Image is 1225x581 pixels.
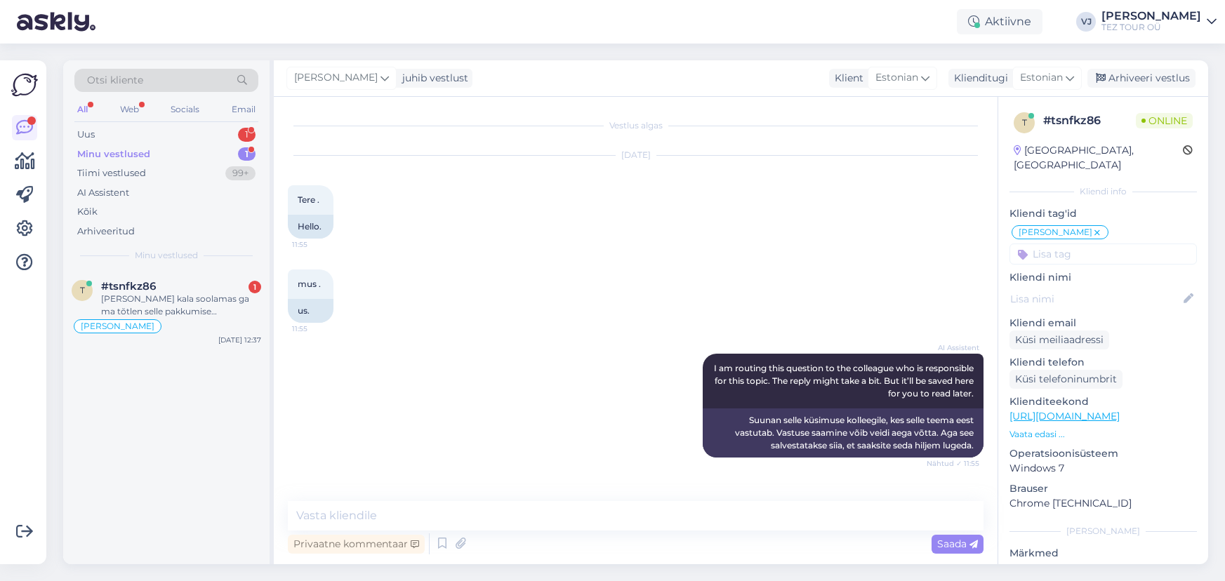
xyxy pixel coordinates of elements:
[298,279,321,289] span: mus .
[1009,410,1120,422] a: [URL][DOMAIN_NAME]
[1022,117,1027,128] span: t
[1101,11,1201,22] div: [PERSON_NAME]
[81,322,154,330] span: [PERSON_NAME]
[74,100,91,119] div: All
[957,9,1042,34] div: Aktiivne
[1009,316,1197,330] p: Kliendi email
[77,186,129,200] div: AI Assistent
[288,215,333,239] div: Hello.
[948,71,1008,86] div: Klienditugi
[1009,243,1197,265] input: Lisa tag
[238,147,256,161] div: 1
[1009,525,1197,537] div: [PERSON_NAME]
[249,281,261,293] div: 1
[1009,546,1197,561] p: Märkmed
[1043,112,1136,129] div: # tsnfkz86
[238,128,256,142] div: 1
[1009,185,1197,198] div: Kliendi info
[135,249,198,262] span: Minu vestlused
[117,100,142,119] div: Web
[875,70,918,86] span: Estonian
[288,119,984,132] div: Vestlus algas
[1014,143,1183,173] div: [GEOGRAPHIC_DATA], [GEOGRAPHIC_DATA]
[1009,355,1197,370] p: Kliendi telefon
[1136,113,1193,128] span: Online
[225,166,256,180] div: 99+
[292,323,345,334] span: 11:55
[927,342,979,353] span: AI Assistent
[77,128,95,142] div: Uus
[1009,446,1197,461] p: Operatsioonisüsteem
[77,166,146,180] div: Tiimi vestlused
[927,458,979,469] span: Nähtud ✓ 11:55
[1009,428,1197,441] p: Vaata edasi ...
[77,147,150,161] div: Minu vestlused
[294,70,378,86] span: [PERSON_NAME]
[168,100,202,119] div: Socials
[87,73,143,88] span: Otsi kliente
[703,408,984,458] div: Suunan selle küsimuse kolleegile, kes selle teema eest vastutab. Vastuse saamine võib veidi aega ...
[714,363,976,399] span: I am routing this question to the colleague who is responsible for this topic. The reply might ta...
[11,72,38,98] img: Askly Logo
[1009,461,1197,476] p: Windows 7
[1076,12,1096,32] div: VJ
[80,285,85,295] span: t
[1020,70,1063,86] span: Estonian
[218,335,261,345] div: [DATE] 12:37
[292,239,345,250] span: 11:55
[288,299,333,323] div: us.
[77,205,98,219] div: Kõik
[1101,11,1217,33] a: [PERSON_NAME]TEZ TOUR OÜ
[229,100,258,119] div: Email
[1009,370,1123,389] div: Küsi telefoninumbrit
[1101,22,1201,33] div: TEZ TOUR OÜ
[77,225,135,239] div: Arhiveeritud
[288,149,984,161] div: [DATE]
[1009,330,1109,349] div: Küsi meiliaadressi
[298,194,319,205] span: Tere .
[1087,69,1196,88] div: Arhiveeri vestlus
[1019,228,1092,236] span: [PERSON_NAME]
[288,535,425,554] div: Privaatne kommentaar
[1009,496,1197,511] p: Chrome [TECHNICAL_ID]
[1009,394,1197,409] p: Klienditeekond
[1010,291,1181,307] input: Lisa nimi
[397,71,468,86] div: juhib vestlust
[101,293,261,318] div: [PERSON_NAME] kala soolamas ga ma tõtlen selle pakkumise [PERSON_NAME] .
[1009,206,1197,221] p: Kliendi tag'id
[101,280,156,293] span: #tsnfkz86
[1009,481,1197,496] p: Brauser
[937,537,978,550] span: Saada
[829,71,863,86] div: Klient
[1009,270,1197,285] p: Kliendi nimi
